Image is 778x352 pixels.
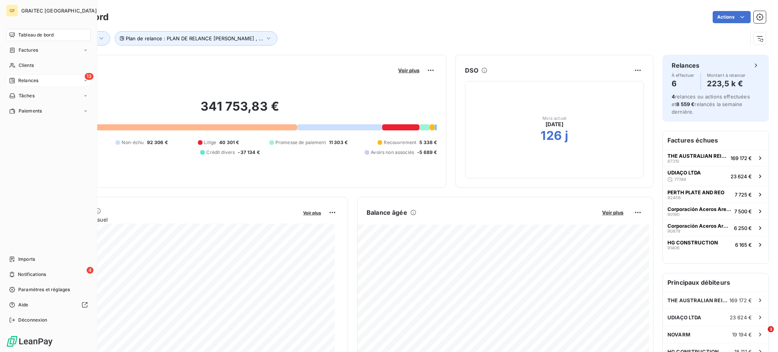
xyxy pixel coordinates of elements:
[275,139,326,146] span: Promesse de paiement
[122,139,144,146] span: Non-échu
[19,108,42,114] span: Paiements
[672,61,699,70] h6: Relances
[667,206,731,212] span: Corporación Aceros Arequipa SA
[419,139,437,146] span: 5 338 €
[672,78,694,90] h4: 6
[238,149,259,156] span: -37 134 €
[43,216,298,224] span: Chiffre d'affaires mensuel
[85,73,93,80] span: 13
[752,326,770,344] iframe: Intercom live chat
[734,225,752,231] span: 6 250 €
[219,139,239,146] span: 40 301 €
[542,116,566,121] span: Mois actuel
[303,210,321,216] span: Voir plus
[663,203,769,219] button: Corporación Aceros Arequipa SA901907 500 €
[672,73,694,78] span: À effectuer
[87,267,93,274] span: 4
[707,78,746,90] h4: 223,5 k €
[674,177,686,182] span: 77749
[672,94,675,100] span: 4
[732,331,752,338] span: 19 194 €
[663,236,769,253] button: HG CONSTRUCTION914066 165 €
[18,77,38,84] span: Relances
[18,301,28,308] span: Aide
[663,166,769,186] button: UDIAÇO LTDA7774923 624 €
[667,159,679,163] span: 87310
[734,208,752,214] span: 7 500 €
[676,101,694,107] span: 8 559 €
[667,239,718,246] span: HG CONSTRUCTION
[6,299,91,311] a: Aide
[204,139,216,146] span: Litige
[18,256,35,263] span: Imports
[21,8,97,14] span: GRAITEC [GEOGRAPHIC_DATA]
[663,149,769,166] button: THE AUSTRALIAN REINFORCING COMPANY87310169 172 €
[126,35,263,41] span: Plan de relance : PLAN DE RELANCE [PERSON_NAME] , ...
[19,47,38,54] span: Factures
[6,335,53,347] img: Logo LeanPay
[6,5,18,17] div: GF
[667,314,702,320] span: UDIAÇO LTDA
[18,286,70,293] span: Paramètres et réglages
[663,273,769,292] h6: Principaux débiteurs
[707,73,746,78] span: Montant à relancer
[417,149,437,156] span: -5 689 €
[768,326,774,332] span: 3
[19,92,35,99] span: Tâches
[731,155,752,161] span: 169 172 €
[663,186,769,203] button: PERTH PLATE AND REO924567 725 €
[735,192,752,198] span: 7 725 €
[115,31,277,46] button: Plan de relance : PLAN DE RELANCE [PERSON_NAME] , ...
[667,297,729,303] span: THE AUSTRALIAN REINFORCING COMPANY
[367,208,407,217] h6: Balance âgée
[667,331,690,338] span: NOVARM
[713,11,751,23] button: Actions
[541,128,561,143] h2: 126
[672,94,750,115] span: relances ou actions effectuées et relancés la semaine dernière.
[600,209,626,216] button: Voir plus
[667,212,680,217] span: 90190
[667,246,680,250] span: 91406
[371,149,414,156] span: Avoirs non associés
[663,219,769,236] button: Corporación Aceros Arequipa SA908796 250 €
[329,139,348,146] span: 11 303 €
[667,195,681,200] span: 92456
[602,209,623,216] span: Voir plus
[667,170,701,176] span: UDIAÇO LTDA
[730,314,752,320] span: 23 624 €
[301,209,323,216] button: Voir plus
[206,149,235,156] span: Crédit divers
[396,67,422,74] button: Voir plus
[18,317,47,323] span: Déconnexion
[663,131,769,149] h6: Factures échues
[18,271,46,278] span: Notifications
[465,66,478,75] h6: DSO
[667,189,724,195] span: PERTH PLATE AND REO
[384,139,416,146] span: Recouvrement
[735,242,752,248] span: 6 165 €
[147,139,168,146] span: 92 306 €
[729,297,752,303] span: 169 172 €
[18,32,54,38] span: Tableau de bord
[398,67,419,73] span: Voir plus
[43,99,437,122] h2: 341 753,83 €
[19,62,34,69] span: Clients
[546,121,563,128] span: [DATE]
[667,223,731,229] span: Corporación Aceros Arequipa SA
[731,173,752,179] span: 23 624 €
[565,128,568,143] h2: j
[667,153,727,159] span: THE AUSTRALIAN REINFORCING COMPANY
[667,229,680,233] span: 90879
